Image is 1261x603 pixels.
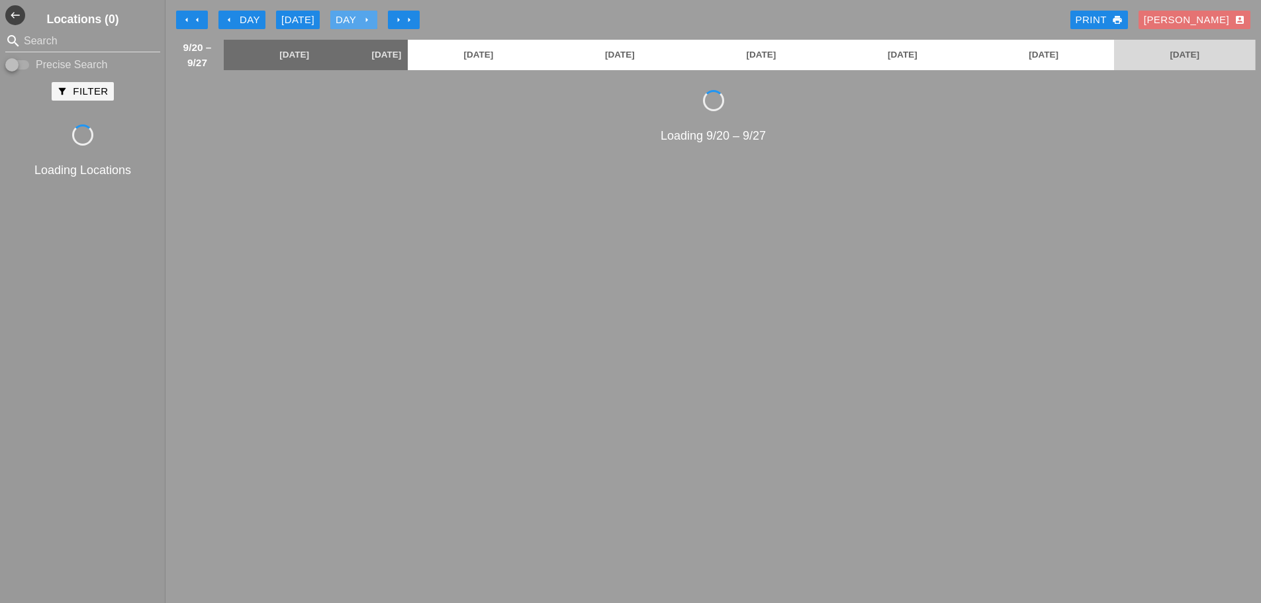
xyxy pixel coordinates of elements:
[549,40,690,70] a: [DATE]
[5,33,21,49] i: search
[36,58,108,71] label: Precise Search
[1112,15,1123,25] i: print
[224,13,260,28] div: Day
[218,11,265,29] button: Day
[5,57,160,73] div: Enable Precise search to match search terms exactly.
[24,30,142,52] input: Search
[3,162,163,179] div: Loading Locations
[832,40,973,70] a: [DATE]
[192,15,203,25] i: arrow_left
[224,15,234,25] i: arrow_left
[336,13,372,28] div: Day
[1076,13,1123,28] div: Print
[690,40,831,70] a: [DATE]
[408,40,549,70] a: [DATE]
[176,11,208,29] button: Move Back 1 Week
[1144,13,1245,28] div: [PERSON_NAME]
[276,11,320,29] button: [DATE]
[281,13,314,28] div: [DATE]
[404,15,414,25] i: arrow_right
[57,86,68,97] i: filter_alt
[393,15,404,25] i: arrow_right
[171,127,1256,145] div: Loading 9/20 – 9/27
[1139,11,1250,29] button: [PERSON_NAME]
[57,84,108,99] div: Filter
[5,5,25,25] i: west
[52,82,113,101] button: Filter
[224,40,365,70] a: [DATE]
[1070,11,1128,29] a: Print
[973,40,1114,70] a: [DATE]
[5,5,25,25] button: Shrink Sidebar
[361,15,372,25] i: arrow_right
[1235,15,1245,25] i: account_box
[365,40,408,70] a: [DATE]
[181,15,192,25] i: arrow_left
[1114,40,1255,70] a: [DATE]
[177,40,217,70] span: 9/20 – 9/27
[388,11,420,29] button: Move Ahead 1 Week
[330,11,377,29] button: Day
